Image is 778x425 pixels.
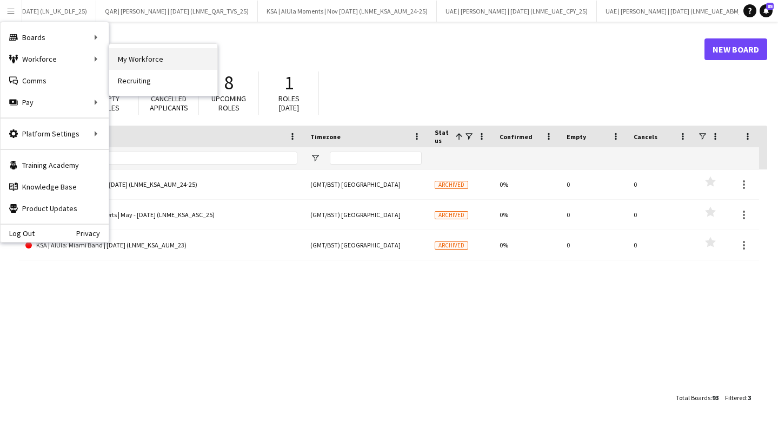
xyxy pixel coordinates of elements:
[304,200,428,230] div: (GMT/BST) [GEOGRAPHIC_DATA]
[437,1,597,22] button: UAE | [PERSON_NAME] | [DATE] (LNME_UAE_CPY_25)
[560,230,627,260] div: 0
[567,133,586,141] span: Empty
[627,200,694,230] div: 0
[258,1,437,22] button: KSA | AlUla Moments | Nov [DATE] (LNME_KSA_AUM_24-25)
[1,123,109,145] div: Platform Settings
[278,94,300,113] span: Roles [DATE]
[748,394,751,402] span: 3
[1,70,109,91] a: Comms
[1,91,109,113] div: Pay
[304,230,428,260] div: (GMT/BST) [GEOGRAPHIC_DATA]
[211,94,246,113] span: Upcoming roles
[493,169,560,199] div: 0%
[676,387,719,408] div: :
[435,181,468,189] span: Archived
[435,128,451,145] span: Status
[284,71,294,95] span: 1
[19,41,704,57] h1: Boards
[1,27,109,48] div: Boards
[310,153,320,163] button: Open Filter Menu
[310,133,341,141] span: Timezone
[45,152,297,165] input: Board name Filter Input
[704,38,767,60] a: New Board
[96,1,258,22] button: QAR | [PERSON_NAME] | [DATE] (LNME_QAR_TVS_25)
[25,200,297,230] a: KSA | AlUla Summer Concerts | May - [DATE] (LNME_KSA_ASC_25)
[560,169,627,199] div: 0
[1,176,109,198] a: Knowledge Base
[224,71,234,95] span: 8
[1,154,109,176] a: Training Academy
[676,394,710,402] span: Total Boards
[725,387,751,408] div: :
[560,200,627,230] div: 0
[634,133,657,141] span: Cancels
[712,394,719,402] span: 93
[150,94,188,113] span: Cancelled applicants
[493,230,560,260] div: 0%
[500,133,533,141] span: Confirmed
[627,230,694,260] div: 0
[760,4,773,17] a: 85
[1,229,35,238] a: Log Out
[493,200,560,230] div: 0%
[435,241,468,250] span: Archived
[304,169,428,199] div: (GMT/BST) [GEOGRAPHIC_DATA]
[109,70,217,91] a: Recruiting
[766,3,774,10] span: 85
[76,229,109,238] a: Privacy
[109,48,217,70] a: My Workforce
[25,169,297,200] a: KSA | AlUla Moments | Nov [DATE] (LNME_KSA_AUM_24-25)
[330,152,422,165] input: Timezone Filter Input
[725,394,746,402] span: Filtered
[627,169,694,199] div: 0
[1,48,109,70] div: Workforce
[25,230,297,260] a: KSA | AlUla: Miami Band | [DATE] (LNME_KSA_AUM_23)
[435,211,468,219] span: Archived
[597,1,760,22] button: UAE | [PERSON_NAME] | [DATE] (LNME_UAE_ABM_25)
[1,198,109,219] a: Product Updates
